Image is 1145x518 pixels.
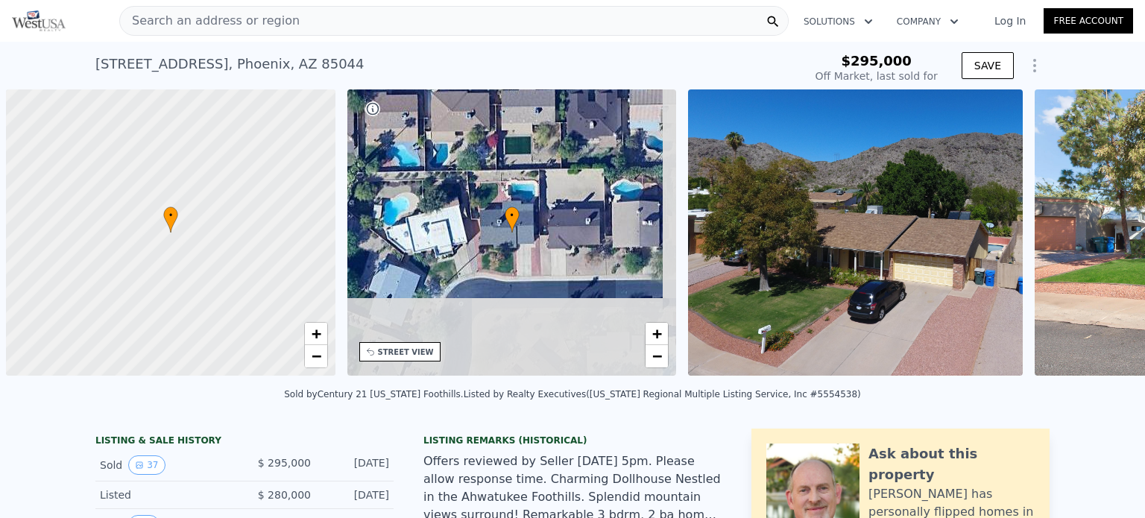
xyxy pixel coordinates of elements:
span: • [505,209,520,222]
div: • [505,206,520,233]
div: Listed [100,487,233,502]
button: View historical data [128,455,165,475]
a: Zoom in [305,323,327,345]
span: + [652,324,662,343]
a: Zoom in [646,323,668,345]
div: Listing Remarks (Historical) [423,435,722,446]
div: Sold by Century 21 [US_STATE] Foothills . [284,389,463,399]
span: $ 280,000 [258,489,311,501]
span: $ 295,000 [258,457,311,469]
span: − [652,347,662,365]
img: Pellego [12,10,66,31]
div: [DATE] [323,455,389,475]
div: [DATE] [323,487,389,502]
a: Log In [977,13,1044,28]
a: Zoom out [305,345,327,367]
div: Ask about this property [868,443,1035,485]
div: STREET VIEW [378,347,434,358]
a: Free Account [1044,8,1133,34]
img: Sale: 13486049 Parcel: 9501126 [688,89,1023,376]
a: Zoom out [646,345,668,367]
button: SAVE [962,52,1014,79]
span: Search an address or region [120,12,300,30]
span: + [311,324,321,343]
button: Show Options [1020,51,1050,80]
div: LISTING & SALE HISTORY [95,435,394,449]
button: Solutions [792,8,885,35]
div: Off Market, last sold for [816,69,938,83]
div: [STREET_ADDRESS] , Phoenix , AZ 85044 [95,54,365,75]
button: Company [885,8,971,35]
div: • [163,206,178,233]
div: Listed by Realty Executives ([US_STATE] Regional Multiple Listing Service, Inc #5554538) [464,389,861,399]
span: • [163,209,178,222]
span: $295,000 [841,53,912,69]
span: − [311,347,321,365]
div: Sold [100,455,233,475]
